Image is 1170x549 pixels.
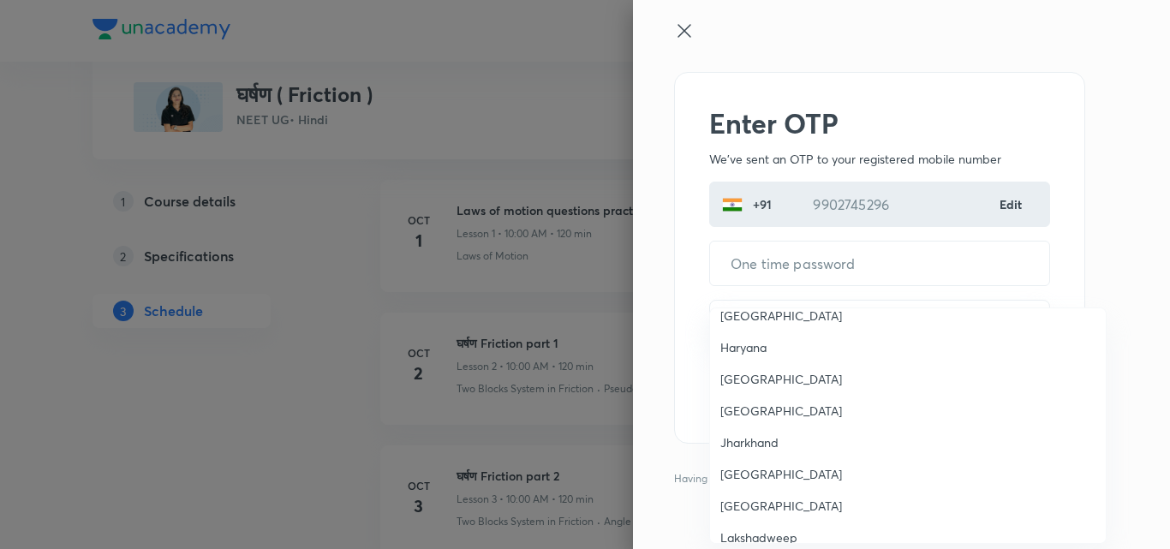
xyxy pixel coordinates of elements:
[720,528,1095,546] span: Lakshadweep
[720,497,1095,515] span: [GEOGRAPHIC_DATA]
[720,433,1095,451] span: Jharkhand
[720,338,1095,356] span: Haryana
[720,402,1095,420] span: [GEOGRAPHIC_DATA]
[720,370,1095,388] span: [GEOGRAPHIC_DATA]
[720,307,1095,325] span: [GEOGRAPHIC_DATA]
[720,465,1095,483] span: [GEOGRAPHIC_DATA]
